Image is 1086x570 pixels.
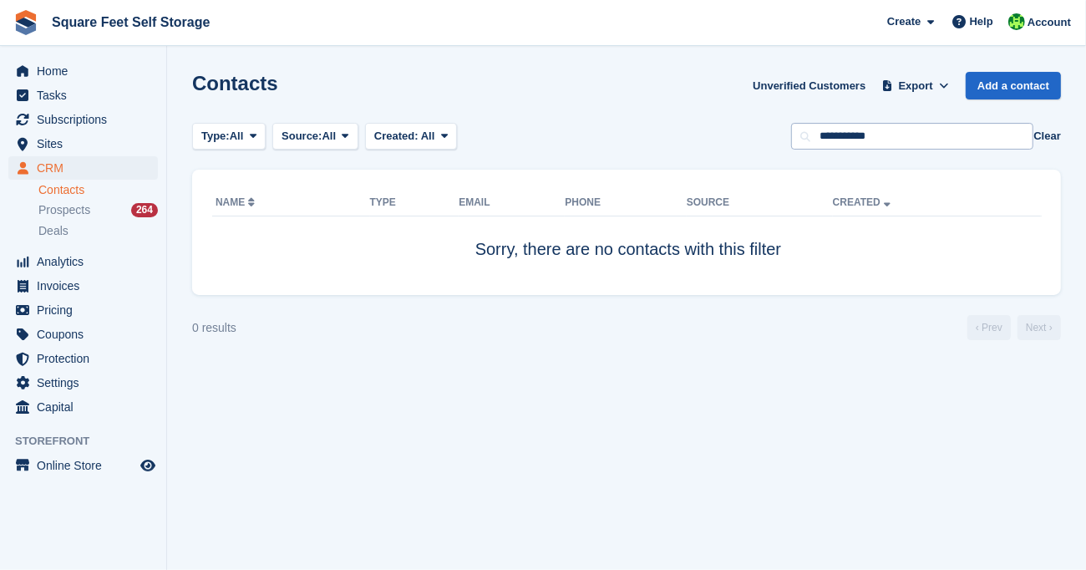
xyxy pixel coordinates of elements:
[38,182,158,198] a: Contacts
[192,319,236,337] div: 0 results
[37,84,137,107] span: Tasks
[37,132,137,155] span: Sites
[8,454,158,477] a: menu
[8,250,158,273] a: menu
[687,190,833,216] th: Source
[370,190,459,216] th: Type
[8,347,158,370] a: menu
[459,190,565,216] th: Email
[967,315,1011,340] a: Previous
[38,201,158,219] a: Prospects 264
[138,455,158,476] a: Preview store
[37,323,137,346] span: Coupons
[38,222,158,240] a: Deals
[8,132,158,155] a: menu
[37,156,137,180] span: CRM
[13,10,38,35] img: stora-icon-8386f47178a22dfd0bd8f6a31ec36ba5ce8667c1dd55bd0f319d3a0aa187defe.svg
[8,156,158,180] a: menu
[192,72,278,94] h1: Contacts
[201,128,230,145] span: Type:
[8,84,158,107] a: menu
[282,128,322,145] span: Source:
[879,72,952,99] button: Export
[970,13,993,30] span: Help
[37,371,137,394] span: Settings
[565,190,686,216] th: Phone
[45,8,216,36] a: Square Feet Self Storage
[37,454,137,477] span: Online Store
[8,395,158,419] a: menu
[475,240,781,258] span: Sorry, there are no contacts with this filter
[37,59,137,83] span: Home
[15,433,166,450] span: Storefront
[899,78,933,94] span: Export
[37,250,137,273] span: Analytics
[966,72,1061,99] a: Add a contact
[1008,13,1025,30] img: Lorraine Cassidy
[1033,128,1061,145] button: Clear
[131,203,158,217] div: 264
[833,196,894,208] a: Created
[230,128,244,145] span: All
[374,130,419,142] span: Created:
[746,72,872,99] a: Unverified Customers
[365,123,457,150] button: Created: All
[322,128,337,145] span: All
[37,274,137,298] span: Invoices
[8,371,158,394] a: menu
[8,323,158,346] a: menu
[8,274,158,298] a: menu
[8,59,158,83] a: menu
[37,347,137,370] span: Protection
[37,395,137,419] span: Capital
[272,123,358,150] button: Source: All
[192,123,266,150] button: Type: All
[216,196,258,208] a: Name
[8,298,158,322] a: menu
[1017,315,1061,340] a: Next
[1028,14,1071,31] span: Account
[421,130,435,142] span: All
[887,13,921,30] span: Create
[38,223,69,239] span: Deals
[37,298,137,322] span: Pricing
[38,202,90,218] span: Prospects
[964,315,1064,340] nav: Page
[37,108,137,131] span: Subscriptions
[8,108,158,131] a: menu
